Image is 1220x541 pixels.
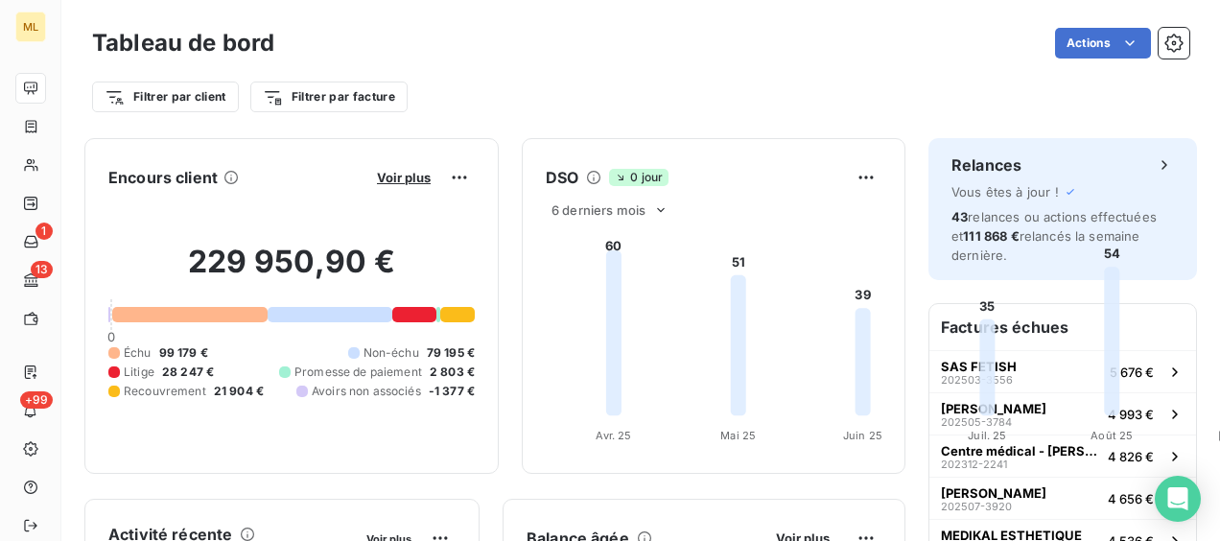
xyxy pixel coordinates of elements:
tspan: Mai 25 [720,429,756,442]
h3: Tableau de bord [92,26,274,60]
button: Actions [1055,28,1151,59]
tspan: Juil. 25 [968,429,1006,442]
h2: 229 950,90 € [108,243,475,300]
span: 2 803 € [430,364,475,381]
span: 79 195 € [427,344,475,362]
h6: Relances [951,153,1021,176]
span: 202312-2241 [941,459,1007,470]
tspan: Avr. 25 [596,429,631,442]
span: Vous êtes à jour ! [951,184,1059,200]
span: 1 [35,223,53,240]
span: Avoirs non associés [312,383,421,400]
tspan: Août 25 [1091,429,1133,442]
button: [PERSON_NAME]202507-39204 656 € [929,477,1196,519]
span: Recouvrement [124,383,206,400]
h6: DSO [546,166,578,189]
h6: Encours client [108,166,218,189]
span: Litige [124,364,154,381]
span: 0 [107,329,115,344]
span: Promesse de paiement [294,364,422,381]
span: 202507-3920 [941,501,1012,512]
span: 6 derniers mois [551,202,645,218]
span: +99 [20,391,53,409]
div: Open Intercom Messenger [1155,476,1201,522]
div: ML [15,12,46,42]
button: Filtrer par client [92,82,239,112]
span: [PERSON_NAME] [941,485,1046,501]
span: Voir plus [377,170,431,185]
span: 4 826 € [1108,449,1154,464]
button: Centre médical - [PERSON_NAME]202312-22414 826 € [929,435,1196,477]
span: 43 [951,209,968,224]
span: 0 jour [609,169,669,186]
span: 4 656 € [1108,491,1154,506]
span: 21 904 € [214,383,264,400]
span: 28 247 € [162,364,214,381]
span: 13 [31,261,53,278]
span: relances ou actions effectuées et relancés la semaine dernière. [951,209,1157,263]
button: Voir plus [371,169,436,186]
span: 99 179 € [159,344,208,362]
button: Filtrer par facture [250,82,408,112]
span: Échu [124,344,152,362]
span: -1 377 € [429,383,475,400]
span: Non-échu [364,344,419,362]
tspan: Juin 25 [843,429,882,442]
